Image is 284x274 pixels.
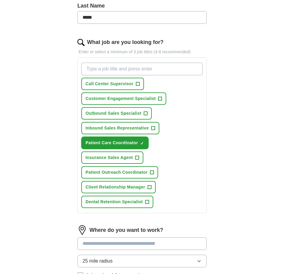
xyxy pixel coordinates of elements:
button: Call Center Supervisor [81,78,144,90]
span: 25 mile radius [83,257,113,265]
span: Call Center Supervisor [86,81,133,87]
button: Dental Retention Specialist [81,196,153,208]
span: Outbound Sales Specialist [86,110,141,117]
button: Client Relationship Manager [81,181,156,193]
label: Last Name [77,2,207,10]
p: Enter or select a minimum of 3 job titles (4-8 recommended) [77,49,207,55]
label: Where do you want to work? [89,226,163,234]
img: location.png [77,225,87,235]
button: 25 mile radius [77,255,207,267]
span: Insurance Sales Agent [86,154,133,161]
span: Client Relationship Manager [86,184,145,190]
label: What job are you looking for? [87,38,164,46]
span: Patient Care Coordinator [86,140,138,146]
span: Customer Engagement Specialist [86,95,156,102]
span: Patient Outreach Coordinator [86,169,148,176]
img: search.png [77,39,85,46]
button: Inbound Sales Representative [81,122,159,134]
button: Customer Engagement Specialist [81,92,166,105]
input: Type a job title and press enter [81,63,203,75]
button: Insurance Sales Agent [81,151,143,164]
button: Patient Outreach Coordinator [81,166,158,179]
span: Dental Retention Specialist [86,199,143,205]
button: Patient Care Coordinator✓ [81,137,148,149]
span: ✓ [140,141,144,146]
span: Inbound Sales Representative [86,125,149,131]
button: Outbound Sales Specialist [81,107,152,120]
